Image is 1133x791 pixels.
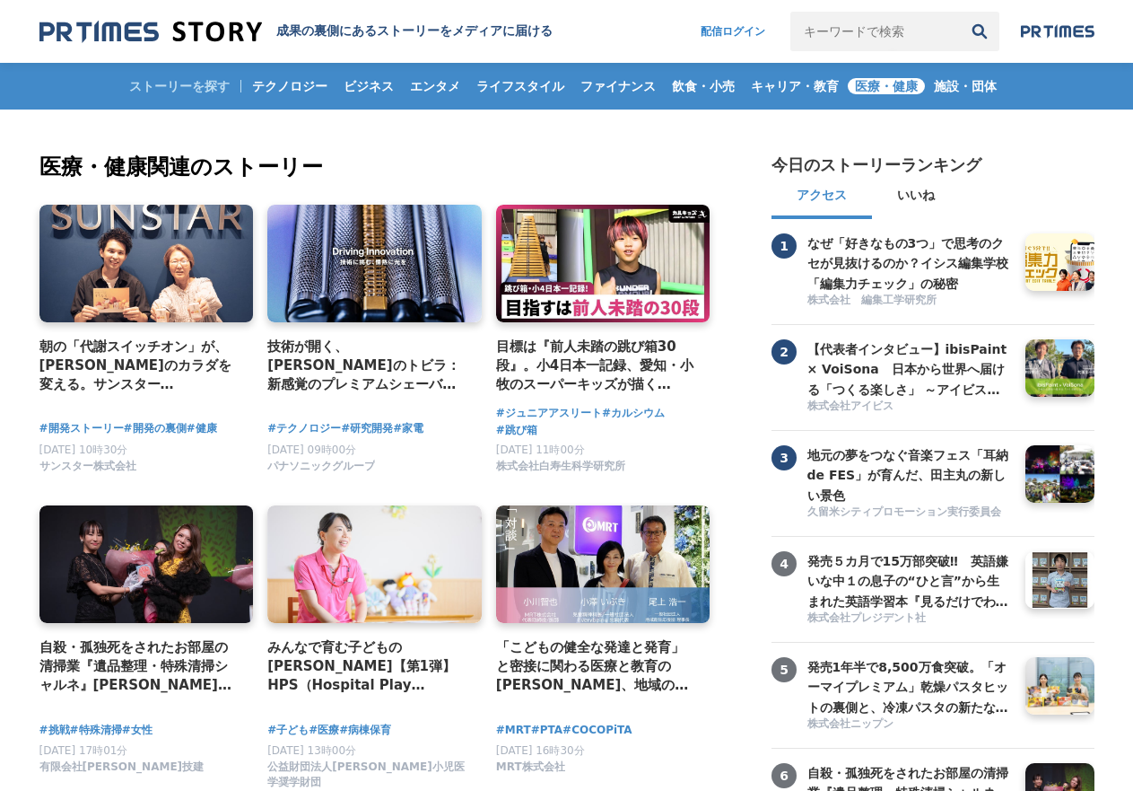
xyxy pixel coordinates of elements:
[927,78,1004,94] span: 施設・団体
[848,63,925,110] a: 医療・健康
[496,337,696,395] a: 目標は『前人未踏の跳び箱30段』。小4日本一記録、愛知・小牧のスーパーキッズが描く[PERSON_NAME]とは？
[496,765,565,778] a: MRT株式会社
[496,637,696,696] a: 「こどもの健全な発達と発育」と密接に関わる医療と教育の[PERSON_NAME]、地域の役割や関わり方
[403,78,467,94] span: エンタメ
[393,420,423,437] a: #家電
[267,420,341,437] a: #テクノロジー
[496,422,537,439] span: #跳び箱
[807,445,1012,505] h3: 地元の夢をつなぐ音楽フェス「耳納 de FES」が育んだ、田主丸の新しい景色
[960,12,999,51] button: 検索
[496,459,625,474] span: 株式会社白寿生科学研究所
[309,722,339,739] a: #医療
[807,611,926,626] span: 株式会社プレジデント社
[124,420,187,437] a: #開発の裏側
[771,445,797,470] span: 3
[744,63,846,110] a: キャリア・教育
[531,722,562,739] span: #PTA
[70,722,122,739] a: #特殊清掃
[267,637,467,696] a: みんなで育む子どもの[PERSON_NAME]【第1弾】 HPS（Hospital Play Specialist）[PERSON_NAME] ーチャイルドフレンドリーな医療を目指して
[807,611,1012,628] a: 株式会社プレジデント社
[403,63,467,110] a: エンタメ
[39,444,128,456] span: [DATE] 10時30分
[927,63,1004,110] a: 施設・団体
[807,551,1012,611] h3: 発売５カ月で15万部突破‼ 英語嫌いな中１の息子の“ひと言”から生まれた英語学習本『見るだけでわかる‼ 英語ピクト図鑑』異例ヒットの要因
[122,722,153,739] a: #女性
[39,637,240,696] a: 自殺・孤独死をされたお部屋の清掃業『遺品整理・特殊清掃シャルネ』[PERSON_NAME]がBeauty [GEOGRAPHIC_DATA][PERSON_NAME][GEOGRAPHIC_DA...
[496,444,585,456] span: [DATE] 11時00分
[602,405,665,422] span: #カルシウム
[187,420,217,437] a: #健康
[807,233,1012,291] a: なぜ「好きなもの3つ」で思考のクセが見抜けるのか？イシス編集学校「編集力チェック」の秘密
[562,722,632,739] a: #COCOPiTA
[807,339,1012,400] h3: 【代表者インタビュー】ibisPaint × VoiSona 日本から世界へ届ける「つくる楽しさ」 ～アイビスがテクノスピーチと挑戦する、新しい創作文化の形成～
[267,760,467,790] span: 公益財団法人[PERSON_NAME]小児医学奨学財団
[771,551,797,576] span: 4
[1021,24,1094,39] img: prtimes
[469,63,571,110] a: ライフスタイル
[267,337,467,395] a: 技術が開く、[PERSON_NAME]のトビラ：新感覚のプレミアムシェーバー「ラムダッシュ パームイン」
[39,464,136,477] a: サンスター株式会社
[341,420,393,437] a: #研究開発
[276,23,553,40] h1: 成果の裏側にあるストーリーをメディアに届ける
[807,293,937,308] span: 株式会社 編集工学研究所
[39,722,70,739] a: #挑戦
[771,339,797,365] span: 2
[771,763,797,788] span: 6
[807,233,1012,294] h3: なぜ「好きなもの3つ」で思考のクセが見抜けるのか？イシス編集学校「編集力チェック」の秘密
[807,505,1012,522] a: 久留米シティプロモーション実行委員会
[469,78,571,94] span: ライフスタイル
[496,744,585,757] span: [DATE] 16時30分
[790,12,960,51] input: キーワードで検索
[872,176,960,219] button: いいね
[39,420,124,437] a: #開発ストーリー
[496,405,602,422] span: #ジュニアアスリート
[39,20,262,44] img: 成果の裏側にあるストーリーをメディアに届ける
[771,154,981,176] h2: 今日のストーリーランキング
[39,744,128,757] span: [DATE] 17時01分
[807,293,1012,310] a: 株式会社 編集工学研究所
[267,444,356,456] span: [DATE] 09時00分
[39,337,240,395] a: 朝の「代謝スイッチオン」が、[PERSON_NAME]のカラダを変える。サンスター「[GEOGRAPHIC_DATA]」から生まれた、新しい健康飲料の開発舞台裏
[807,339,1012,397] a: 【代表者インタビュー】ibisPaint × VoiSona 日本から世界へ届ける「つくる楽しさ」 ～アイビスがテクノスピーチと挑戦する、新しい創作文化の形成～
[807,399,893,414] span: 株式会社アイビス
[39,765,205,778] a: 有限会社[PERSON_NAME]技建
[807,716,893,732] span: 株式会社ニップン
[267,459,375,474] span: パナソニックグループ
[267,744,356,757] span: [DATE] 13時00分
[744,78,846,94] span: キャリア・教育
[683,12,783,51] a: 配信ログイン
[848,78,925,94] span: 医療・健康
[807,657,1012,715] a: 発売1年半で8,500万食突破。「オーマイプレミアム」乾燥パスタヒットの裏側と、冷凍パスタの新たな挑戦。徹底的な消費者起点で「おいしさ」を追求するニップンの歩み
[339,722,391,739] a: #病棟保育
[496,760,565,775] span: MRT株式会社
[245,78,335,94] span: テクノロジー
[496,722,531,739] a: #MRT
[665,63,742,110] a: 飲食・小売
[245,63,335,110] a: テクノロジー
[665,78,742,94] span: 飲食・小売
[771,233,797,259] span: 1
[39,20,553,44] a: 成果の裏側にあるストーリーをメディアに届ける 成果の裏側にあるストーリーをメディアに届ける
[39,151,714,183] h2: 医療・健康関連のストーリー
[573,78,663,94] span: ファイナンス
[573,63,663,110] a: ファイナンス
[807,445,1012,503] a: 地元の夢をつなぐ音楽フェス「耳納 de FES」が育んだ、田主丸の新しい景色
[496,464,625,477] a: 株式会社白寿生科学研究所
[771,176,872,219] button: アクセス
[807,505,1001,520] span: 久留米シティプロモーション実行委員会
[807,399,1012,416] a: 株式会社アイビス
